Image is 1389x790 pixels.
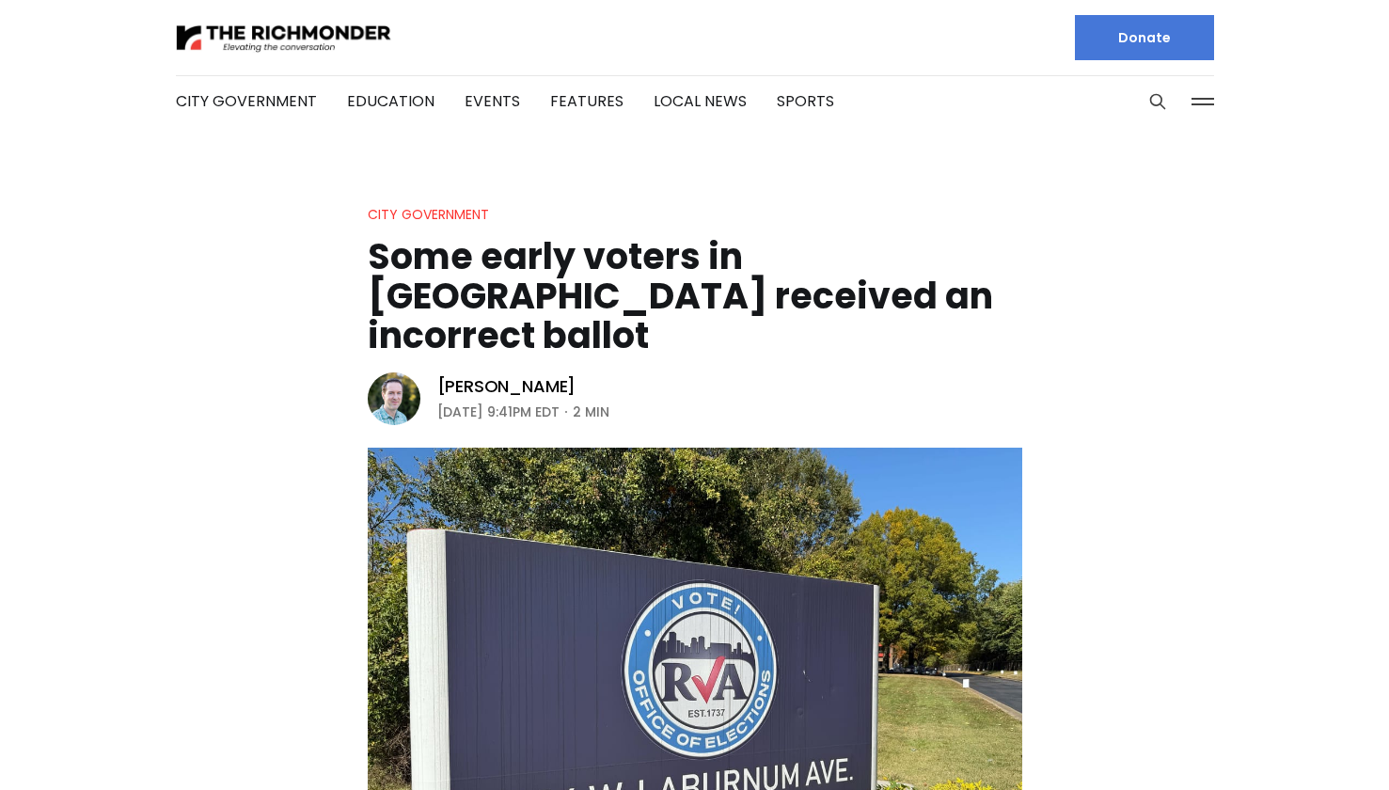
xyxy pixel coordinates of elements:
a: Sports [777,90,834,112]
span: 2 min [573,401,609,423]
button: Search this site [1144,87,1172,116]
img: Michael Phillips [368,372,420,425]
h1: Some early voters in [GEOGRAPHIC_DATA] received an incorrect ballot [368,237,1022,355]
a: Features [550,90,623,112]
a: [PERSON_NAME] [437,375,576,398]
a: Events [465,90,520,112]
a: Donate [1075,15,1214,60]
a: Local News [654,90,747,112]
a: Education [347,90,434,112]
time: [DATE] 9:41PM EDT [437,401,560,423]
a: City Government [368,205,489,224]
img: The Richmonder [176,22,392,55]
a: City Government [176,90,317,112]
